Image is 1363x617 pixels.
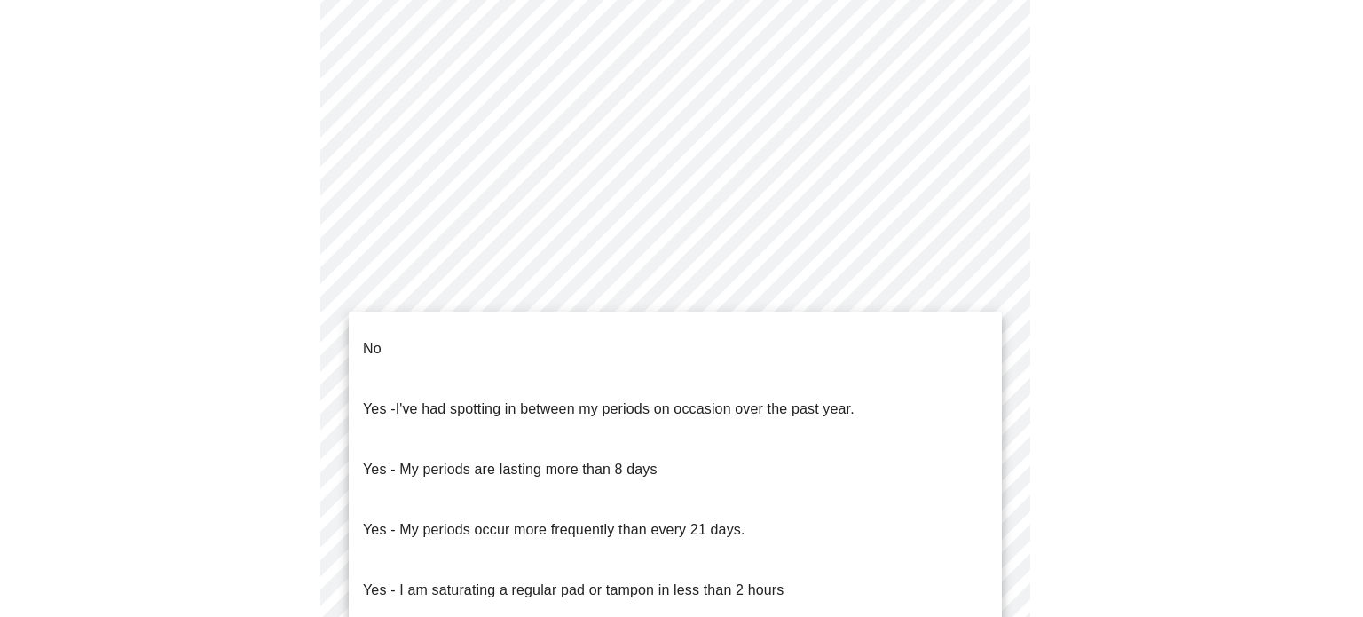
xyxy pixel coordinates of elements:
[363,580,784,601] p: Yes - I am saturating a regular pad or tampon in less than 2 hours
[363,519,745,541] p: Yes - My periods occur more frequently than every 21 days.
[363,459,658,480] p: Yes - My periods are lasting more than 8 days
[363,399,855,420] p: Yes -
[396,401,855,416] span: I've had spotting in between my periods on occasion over the past year.
[363,338,382,360] p: No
